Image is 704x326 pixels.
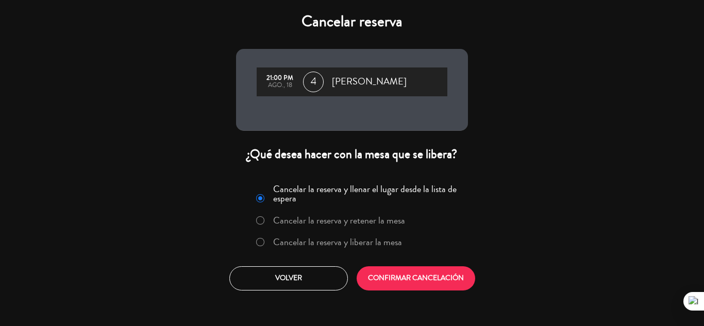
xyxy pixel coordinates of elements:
[262,75,298,82] div: 21:00 PM
[236,146,468,162] div: ¿Qué desea hacer con la mesa que se libera?
[303,72,324,92] span: 4
[273,184,462,203] label: Cancelar la reserva y llenar el lugar desde la lista de espera
[229,266,348,290] button: Volver
[332,74,407,90] span: [PERSON_NAME]
[273,216,405,225] label: Cancelar la reserva y retener la mesa
[273,237,402,247] label: Cancelar la reserva y liberar la mesa
[262,82,298,89] div: ago., 18
[357,266,475,290] button: CONFIRMAR CANCELACIÓN
[236,12,468,31] h4: Cancelar reserva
